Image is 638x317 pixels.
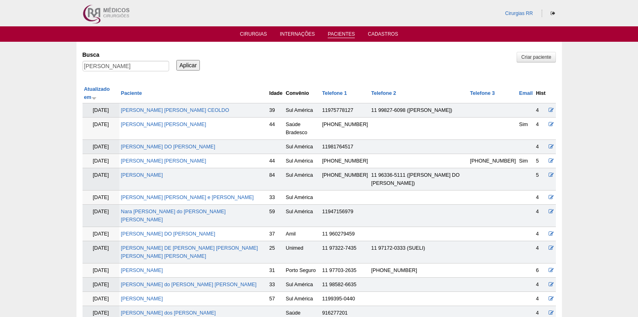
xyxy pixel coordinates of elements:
[121,282,256,287] a: [PERSON_NAME] do [PERSON_NAME] [PERSON_NAME]
[320,140,369,154] td: 11981764517
[551,11,555,16] i: Sair
[176,60,200,71] input: Aplicar
[267,263,284,278] td: 31
[284,191,320,205] td: Sul América
[83,292,119,306] td: [DATE]
[83,227,119,241] td: [DATE]
[320,292,369,306] td: 1199395-0440
[320,103,369,118] td: 11975778127
[534,292,547,306] td: 4
[83,154,119,168] td: [DATE]
[121,209,226,223] a: Nara [PERSON_NAME] do [PERSON_NAME] [PERSON_NAME]
[284,84,320,103] th: Convênio
[534,118,547,140] td: 4
[121,122,206,127] a: [PERSON_NAME] [PERSON_NAME]
[83,263,119,278] td: [DATE]
[267,278,284,292] td: 33
[267,227,284,241] td: 37
[320,263,369,278] td: 11 97703-2635
[121,90,142,96] a: Paciente
[284,263,320,278] td: Porto Seguro
[267,118,284,140] td: 44
[320,118,369,140] td: [PHONE_NUMBER]
[240,31,267,39] a: Cirurgias
[505,11,533,16] a: Cirurgias RR
[267,241,284,263] td: 25
[468,154,517,168] td: [PHONE_NUMBER]
[534,140,547,154] td: 4
[121,195,254,200] a: [PERSON_NAME] [PERSON_NAME] e [PERSON_NAME]
[121,231,215,237] a: [PERSON_NAME] DO [PERSON_NAME]
[284,118,320,140] td: Saúde Bradesco
[267,154,284,168] td: 44
[517,118,534,140] td: Sim
[370,103,468,118] td: 11 99827-6098 ([PERSON_NAME])
[320,168,369,191] td: [PHONE_NUMBER]
[83,140,119,154] td: [DATE]
[320,278,369,292] td: 11 98582-6635
[284,278,320,292] td: Sul América
[121,245,258,259] a: [PERSON_NAME] DE [PERSON_NAME] [PERSON_NAME] [PERSON_NAME] [PERSON_NAME]
[267,168,284,191] td: 84
[121,158,206,164] a: [PERSON_NAME] [PERSON_NAME]
[370,263,468,278] td: [PHONE_NUMBER]
[370,241,468,263] td: 11 97172-0333 (SUELI)
[91,95,97,101] img: ordem crescente
[534,103,547,118] td: 4
[284,205,320,227] td: Sul América
[534,263,547,278] td: 6
[320,205,369,227] td: 11947156979
[371,90,396,96] a: Telefone 2
[517,52,555,62] a: Criar paciente
[534,84,547,103] th: Hist
[280,31,315,39] a: Internações
[83,205,119,227] td: [DATE]
[83,51,169,59] label: Busca
[121,296,163,302] a: [PERSON_NAME]
[83,168,119,191] td: [DATE]
[470,90,495,96] a: Telefone 3
[534,191,547,205] td: 4
[267,292,284,306] td: 57
[84,86,110,100] a: Atualizado em
[534,205,547,227] td: 4
[519,90,533,96] a: Email
[370,168,468,191] td: 11 96336-5111 ([PERSON_NAME] DO [PERSON_NAME])
[121,310,216,316] a: [PERSON_NAME] dos [PERSON_NAME]
[267,205,284,227] td: 59
[517,154,534,168] td: Sim
[284,292,320,306] td: Sul América
[83,118,119,140] td: [DATE]
[83,191,119,205] td: [DATE]
[534,278,547,292] td: 4
[284,154,320,168] td: Sul América
[320,227,369,241] td: 11 960279459
[534,227,547,241] td: 4
[284,241,320,263] td: Unimed
[83,61,169,71] input: Digite os termos que você deseja procurar.
[534,241,547,263] td: 4
[284,140,320,154] td: Sul América
[83,103,119,118] td: [DATE]
[121,107,229,113] a: [PERSON_NAME] [PERSON_NAME] CEOLDO
[121,172,163,178] a: [PERSON_NAME]
[83,278,119,292] td: [DATE]
[284,103,320,118] td: Sul América
[284,168,320,191] td: Sul América
[121,144,215,150] a: [PERSON_NAME] DO [PERSON_NAME]
[267,84,284,103] th: Idade
[121,268,163,273] a: [PERSON_NAME]
[267,191,284,205] td: 33
[328,31,355,38] a: Pacientes
[267,103,284,118] td: 39
[534,168,547,191] td: 5
[320,241,369,263] td: 11 97322-7435
[284,227,320,241] td: Amil
[320,154,369,168] td: [PHONE_NUMBER]
[534,154,547,168] td: 5
[322,90,347,96] a: Telefone 1
[368,31,398,39] a: Cadastros
[83,241,119,263] td: [DATE]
